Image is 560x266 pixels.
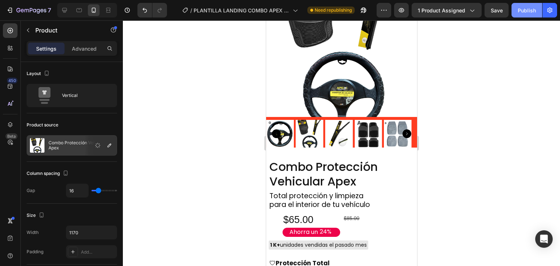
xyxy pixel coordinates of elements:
[30,138,44,153] img: product feature img
[36,45,57,52] p: Settings
[512,3,542,17] button: Publish
[48,140,114,150] p: Combo Protección Vehicular Apex
[27,229,39,236] div: Width
[190,7,192,14] span: /
[137,3,167,17] div: Undo/Redo
[3,237,148,249] p: 🛡
[194,7,290,14] span: PLANTILLA LANDING COMBO APEX CUIDADO AUTOMOTRIZ
[62,87,106,104] div: Vertical
[72,45,97,52] p: Advanced
[9,238,63,247] strong: Protección Total
[81,249,115,255] div: Add...
[418,7,465,14] span: 1 product assigned
[5,133,17,139] div: Beta
[315,7,352,13] span: Need republishing
[66,226,117,239] input: Auto
[535,230,553,248] div: Open Intercom Messenger
[7,78,17,83] div: 450
[66,184,88,197] input: Auto
[48,6,51,15] p: 7
[491,7,503,13] span: Save
[518,7,536,14] div: Publish
[27,211,46,220] div: Size
[266,20,417,266] iframe: Design area
[3,3,54,17] button: 7
[27,122,58,128] div: Product source
[27,69,51,79] div: Layout
[27,169,70,179] div: Column spacing
[485,3,509,17] button: Save
[27,249,43,255] div: Padding
[27,187,35,194] div: Gap
[35,26,97,35] p: Product
[412,3,482,17] button: 1 product assigned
